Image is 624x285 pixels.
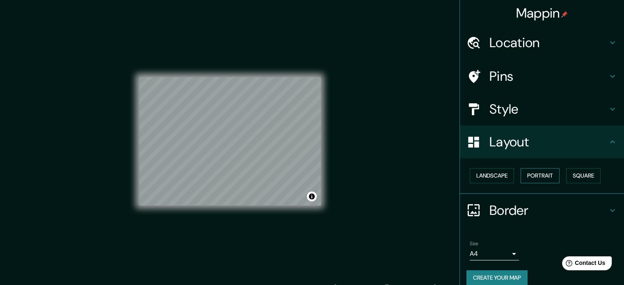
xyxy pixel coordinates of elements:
[307,192,317,201] button: Toggle attribution
[521,168,560,183] button: Portrait
[470,240,478,247] label: Size
[489,202,608,219] h4: Border
[489,134,608,150] h4: Layout
[489,101,608,117] h4: Style
[460,194,624,227] div: Border
[489,68,608,84] h4: Pins
[551,253,615,276] iframe: Help widget launcher
[561,11,568,18] img: pin-icon.png
[489,34,608,51] h4: Location
[470,168,514,183] button: Landscape
[516,5,568,21] h4: Mappin
[460,125,624,158] div: Layout
[460,60,624,93] div: Pins
[566,168,601,183] button: Square
[139,77,321,205] canvas: Map
[460,26,624,59] div: Location
[460,93,624,125] div: Style
[470,247,519,260] div: A4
